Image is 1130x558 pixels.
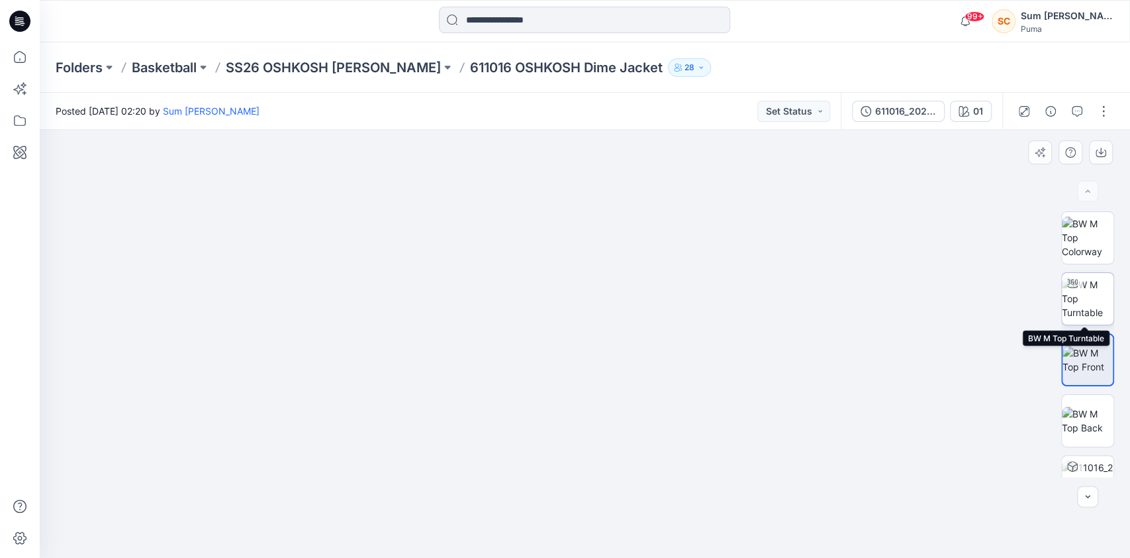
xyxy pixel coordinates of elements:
[226,58,441,77] a: SS26 OSHKOSH [PERSON_NAME]
[1021,24,1113,34] div: Puma
[992,9,1015,33] div: SC
[1040,101,1061,122] button: Details
[875,104,936,119] div: 611016_20250902
[1062,346,1113,374] img: BW M Top Front
[684,60,694,75] p: 28
[470,58,663,77] p: 611016 OSHKOSH Dime Jacket
[56,104,259,118] span: Posted [DATE] 02:20 by
[965,11,984,22] span: 99+
[56,58,103,77] a: Folders
[1021,8,1113,24] div: Sum [PERSON_NAME]
[668,58,711,77] button: 28
[132,58,197,77] a: Basketball
[352,111,818,558] img: eyJhbGciOiJIUzI1NiIsImtpZCI6IjAiLCJzbHQiOiJzZXMiLCJ0eXAiOiJKV1QifQ.eyJkYXRhIjp7InR5cGUiOiJzdG9yYW...
[163,105,259,117] a: Sum [PERSON_NAME]
[1062,407,1113,435] img: BW M Top Back
[973,104,983,119] div: 01
[950,101,992,122] button: 01
[1062,217,1113,258] img: BW M Top Colorway
[1062,461,1113,502] img: 611016_20250902 01
[1062,278,1113,319] img: BW M Top Turntable
[852,101,945,122] button: 611016_20250902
